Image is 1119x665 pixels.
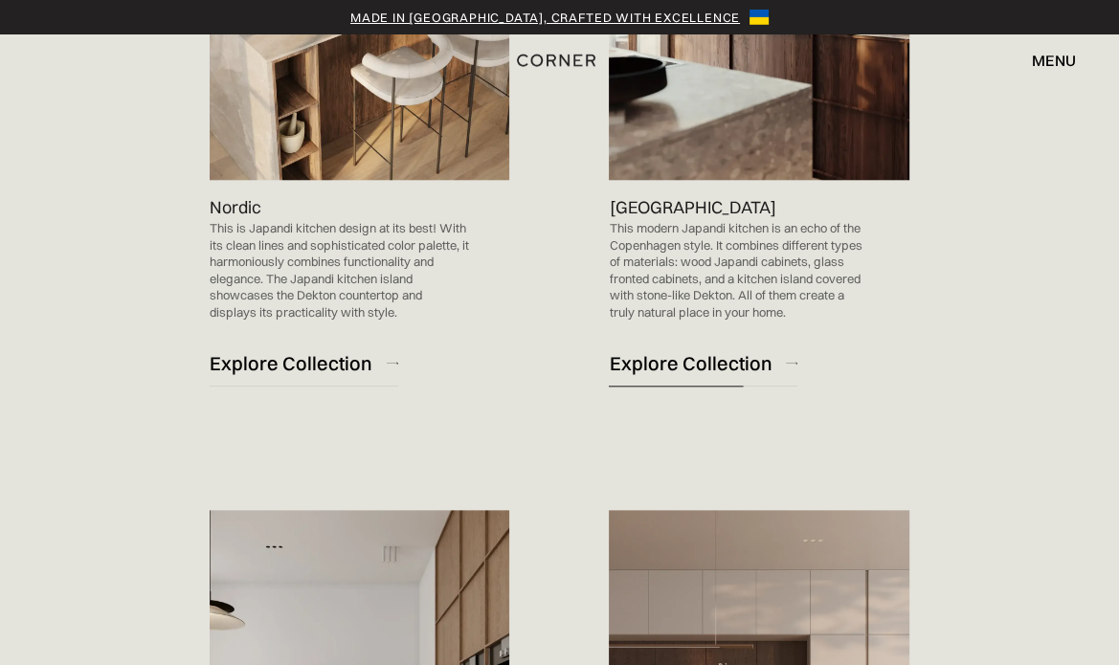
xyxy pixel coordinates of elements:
p: This is Japandi kitchen design at its best! With its clean lines and sophisticated color palette,... [210,220,472,321]
a: home [509,48,609,73]
div: menu [1032,53,1076,68]
div: menu [1013,44,1076,77]
div: Explore Collection [609,350,772,376]
a: Explore Collection [609,340,797,387]
p: This modern Japandi kitchen is an echo of the Copenhagen style. It combines different types of ma... [609,220,871,321]
p: Nordic [210,194,261,220]
a: Explore Collection [210,340,398,387]
div: Explore Collection [210,350,372,376]
a: Made in [GEOGRAPHIC_DATA], crafted with excellence [350,8,740,27]
p: [GEOGRAPHIC_DATA] [609,194,775,220]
